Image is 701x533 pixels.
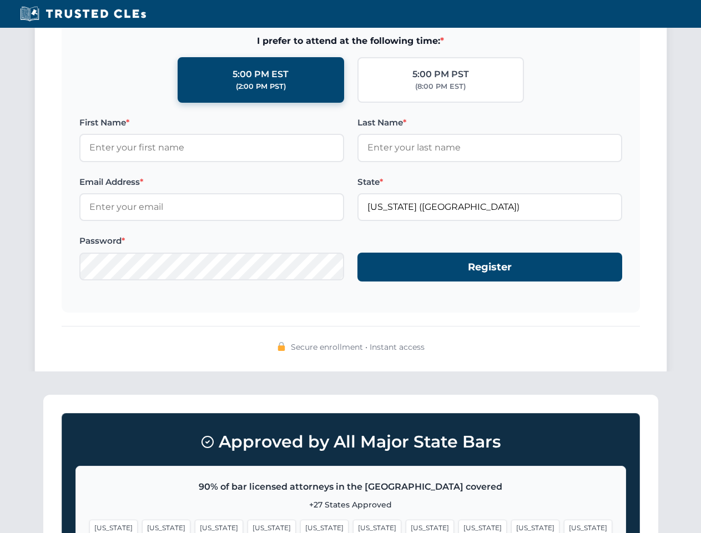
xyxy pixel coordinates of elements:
[89,499,612,511] p: +27 States Approved
[415,81,466,92] div: (8:00 PM EST)
[412,67,469,82] div: 5:00 PM PST
[357,175,622,189] label: State
[277,342,286,351] img: 🔒
[79,134,344,162] input: Enter your first name
[291,341,425,353] span: Secure enrollment • Instant access
[79,34,622,48] span: I prefer to attend at the following time:
[357,116,622,129] label: Last Name
[79,116,344,129] label: First Name
[79,193,344,221] input: Enter your email
[17,6,149,22] img: Trusted CLEs
[79,175,344,189] label: Email Address
[233,67,289,82] div: 5:00 PM EST
[79,234,344,248] label: Password
[357,193,622,221] input: California (CA)
[236,81,286,92] div: (2:00 PM PST)
[357,134,622,162] input: Enter your last name
[89,480,612,494] p: 90% of bar licensed attorneys in the [GEOGRAPHIC_DATA] covered
[75,427,626,457] h3: Approved by All Major State Bars
[357,253,622,282] button: Register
